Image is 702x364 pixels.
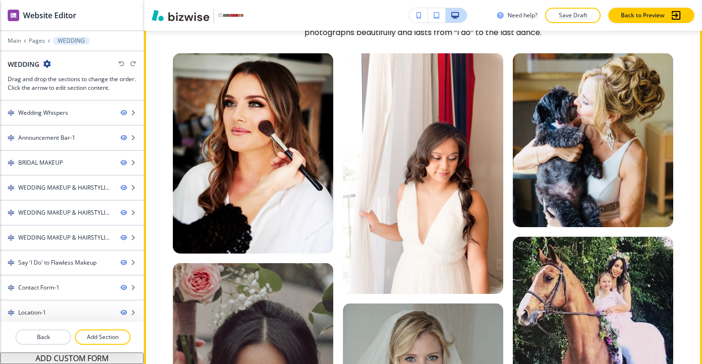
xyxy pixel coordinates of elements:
[152,10,209,21] img: Bizwise Logo
[23,10,76,21] h2: Website Editor
[508,11,537,20] h3: Need help?
[8,284,14,291] img: Drag
[218,12,244,18] img: Your Logo
[18,233,113,242] div: WEDDING MAKEUP & HAIRSTYLING-3
[621,11,665,20] p: Back to Preview
[8,75,136,92] h3: Drag and drop the sections to change the order. Click the arrow to edit section content.
[8,209,14,216] img: Drag
[8,109,14,116] img: Drag
[8,159,14,166] img: Drag
[18,258,97,267] div: Say 'I Do' to Flawless Makeup
[608,8,694,23] button: Back to Preview
[75,329,131,345] button: Add Section
[16,333,70,341] p: Back
[545,8,601,23] button: Save Draft
[8,59,39,69] h2: WEDDING
[58,37,85,44] p: WEDDING
[8,10,19,21] img: editor icon
[29,37,45,44] button: Pages
[8,134,14,141] img: Drag
[15,329,71,345] button: Back
[8,259,14,266] img: Drag
[53,37,90,45] button: WEDDING
[18,308,46,317] div: Location-1
[8,184,14,191] img: Drag
[557,11,588,20] p: Save Draft
[18,109,68,117] div: Wedding Whispers
[18,158,63,167] div: BRIDAL MAKEUP
[18,283,60,292] div: Contact Form-1
[18,133,75,142] div: Announcement Bar-1
[8,309,14,316] img: Drag
[8,234,14,241] img: Drag
[76,333,130,341] p: Add Section
[18,208,113,217] div: WEDDING MAKEUP & HAIRSTYLING-2
[8,37,21,44] button: Main
[18,183,113,192] div: WEDDING MAKEUP & HAIRSTYLING-1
